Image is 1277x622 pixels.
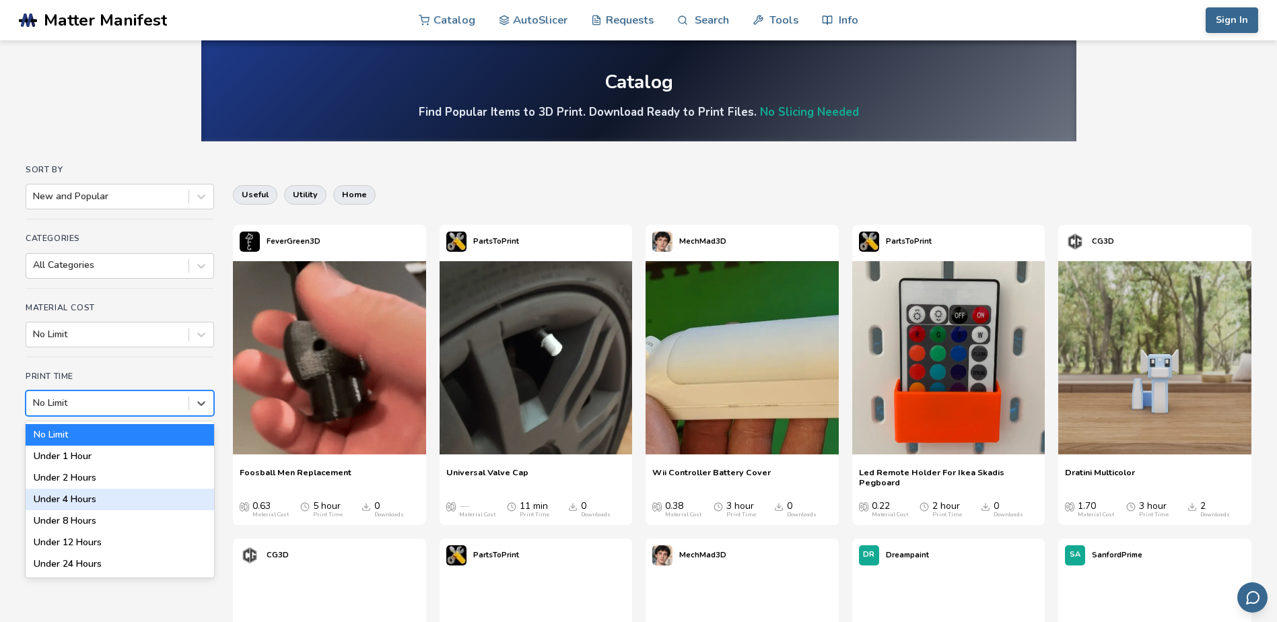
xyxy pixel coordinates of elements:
a: Led Remote Holder For Ikea Skadis Pegboard [859,467,1039,487]
h4: Print Time [26,372,214,381]
div: Downloads [787,512,817,518]
span: Downloads [981,501,990,512]
input: New and Popular [33,191,36,202]
p: PartsToPrint [473,234,519,248]
div: 3 hour [1139,501,1169,518]
a: No Slicing Needed [760,104,859,120]
p: FeverGreen3D [267,234,320,248]
a: Dratini Multicolor [1065,467,1135,487]
div: 0.38 [665,501,701,518]
div: Material Cost [459,512,495,518]
div: Under 2 Hours [26,467,214,489]
div: Downloads [1200,512,1230,518]
div: Material Cost [1078,512,1114,518]
div: Under 8 Hours [26,510,214,532]
button: Send feedback via email [1237,582,1268,613]
div: 0.63 [252,501,289,518]
p: CG3D [267,548,289,562]
h4: Categories [26,234,214,243]
span: Downloads [568,501,578,512]
p: MechMad3D [679,548,726,562]
a: CG3D's profileCG3D [233,539,296,572]
p: PartsToPrint [886,234,932,248]
input: All Categories [33,260,36,271]
span: Average Cost [446,501,456,512]
span: Downloads [1187,501,1197,512]
div: 0 [787,501,817,518]
img: PartsToPrint's profile [446,232,467,252]
a: PartsToPrint's profilePartsToPrint [440,225,526,258]
span: Average Cost [859,501,868,512]
a: PartsToPrint's profilePartsToPrint [440,539,526,572]
p: MechMad3D [679,234,726,248]
div: Under 4 Hours [26,489,214,510]
div: No Limit [26,424,214,446]
div: 1.70 [1078,501,1114,518]
div: Under 12 Hours [26,532,214,553]
img: CG3D's profile [1065,232,1085,252]
p: CG3D [1092,234,1114,248]
span: — [459,501,469,512]
img: PartsToPrint's profile [446,545,467,565]
p: Dreampaint [886,548,929,562]
a: Universal Valve Cap [446,467,528,487]
span: Average Print Time [300,501,310,512]
span: Average Print Time [507,501,516,512]
button: Sign In [1206,7,1258,33]
div: Print Time [520,512,549,518]
div: Downloads [994,512,1023,518]
p: SanfordPrime [1092,548,1142,562]
div: Downloads [581,512,611,518]
h4: Material Cost [26,303,214,312]
span: Average Cost [1065,501,1074,512]
span: Average Cost [240,501,249,512]
span: Downloads [361,501,371,512]
div: Under 24 Hours [26,553,214,575]
div: 0 [994,501,1023,518]
a: MechMad3D's profileMechMad3D [646,539,733,572]
span: DR [863,551,874,559]
button: useful [233,185,277,204]
div: 2 hour [932,501,962,518]
span: Average Cost [652,501,662,512]
img: MechMad3D's profile [652,545,672,565]
a: PartsToPrint's profilePartsToPrint [852,225,938,258]
input: No Limit [33,329,36,340]
a: MechMad3D's profileMechMad3D [646,225,733,258]
div: Print Time [932,512,962,518]
div: Print Time [726,512,756,518]
div: 0.22 [872,501,908,518]
img: MechMad3D's profile [652,232,672,252]
span: Average Print Time [1126,501,1136,512]
a: Foosball Men Replacement [240,467,351,487]
a: FeverGreen3D's profileFeverGreen3D [233,225,327,258]
div: Downloads [374,512,404,518]
span: Downloads [774,501,784,512]
p: PartsToPrint [473,548,519,562]
div: Material Cost [665,512,701,518]
img: CG3D's profile [240,545,260,565]
input: No LimitNo LimitUnder 1 HourUnder 2 HoursUnder 4 HoursUnder 8 HoursUnder 12 HoursUnder 24 Hours [33,398,36,409]
div: Under 1 Hour [26,446,214,467]
img: FeverGreen3D's profile [240,232,260,252]
span: SA [1070,551,1080,559]
div: 0 [374,501,404,518]
div: Material Cost [252,512,289,518]
a: Wii Controller Battery Cover [652,467,771,487]
button: home [333,185,376,204]
div: 11 min [520,501,549,518]
div: Print Time [313,512,343,518]
img: PartsToPrint's profile [859,232,879,252]
span: Matter Manifest [44,11,167,30]
div: Print Time [1139,512,1169,518]
div: 2 [1200,501,1230,518]
div: Catalog [605,72,673,93]
a: CG3D's profileCG3D [1058,225,1121,258]
div: Material Cost [872,512,908,518]
h4: Find Popular Items to 3D Print. Download Ready to Print Files. [419,104,859,120]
